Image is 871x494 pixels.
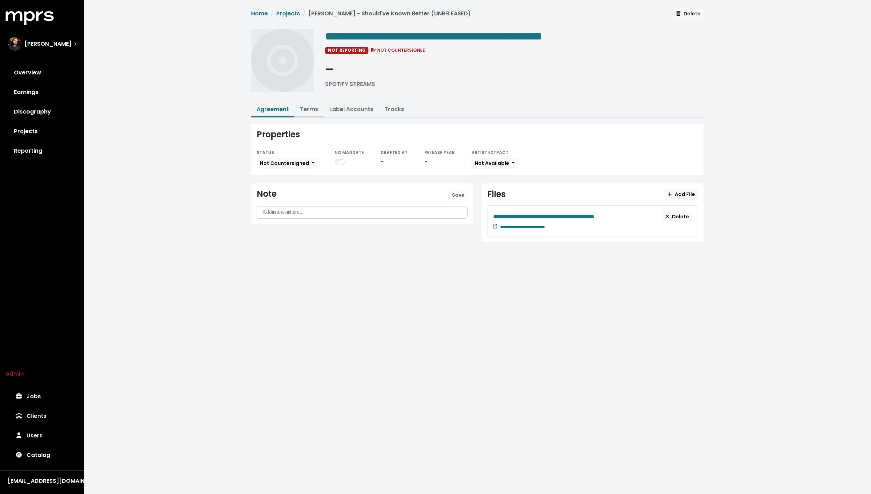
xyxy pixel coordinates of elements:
a: Overview [6,63,78,82]
a: Projects [6,122,78,141]
li: [PERSON_NAME] - Should've Known Better (UNRELEASED) [300,9,471,18]
a: Home [251,9,268,17]
a: Agreement [257,105,289,113]
button: Not Available [471,158,518,169]
span: Add File [668,191,695,198]
a: mprs logo [6,14,54,22]
span: Delete [666,213,689,220]
span: Delete [676,10,701,17]
div: Note [257,189,277,199]
span: Edit value [325,31,542,42]
span: Not Available [475,160,509,167]
div: Files [487,189,506,199]
a: Discography [6,102,78,122]
small: ARTIST EXTRACT [471,150,508,155]
div: Properties [257,130,698,140]
a: Clients [6,406,78,426]
div: [EMAIL_ADDRESS][DOMAIN_NAME] [8,477,76,485]
button: Add File [665,189,698,200]
small: DRAFTED AT [381,150,408,155]
small: STATUS [257,150,274,155]
span: NOT COUNTERSIGNED [370,47,426,53]
a: Projects [276,9,300,17]
span: Edit value [500,225,545,229]
div: - [381,158,408,166]
a: Tracks [385,105,404,113]
a: Label Accounts [329,105,373,113]
a: Catalog [6,445,78,465]
button: Delete [673,8,704,19]
span: Edit value [493,214,594,219]
a: Earnings [6,82,78,102]
small: RELEASE YEAR [424,150,455,155]
small: NO MANDATE [335,150,364,155]
nav: breadcrumb [251,9,471,23]
div: SPOTIFY STREAMS [325,80,375,88]
div: - [325,60,375,80]
span: Not Countersigned [260,160,309,167]
span: NOT REPORTING [325,47,368,54]
button: Not Countersigned [257,158,318,169]
img: The selected account / producer [8,37,22,51]
button: Delete [663,211,693,222]
a: Terms [300,105,318,113]
a: Jobs [6,387,78,406]
img: Album cover for this project [251,29,314,92]
a: Reporting [6,141,78,161]
a: Users [6,426,78,445]
button: [EMAIL_ADDRESS][DOMAIN_NAME] [6,477,78,486]
div: - [424,158,455,166]
span: [PERSON_NAME] [24,40,72,48]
